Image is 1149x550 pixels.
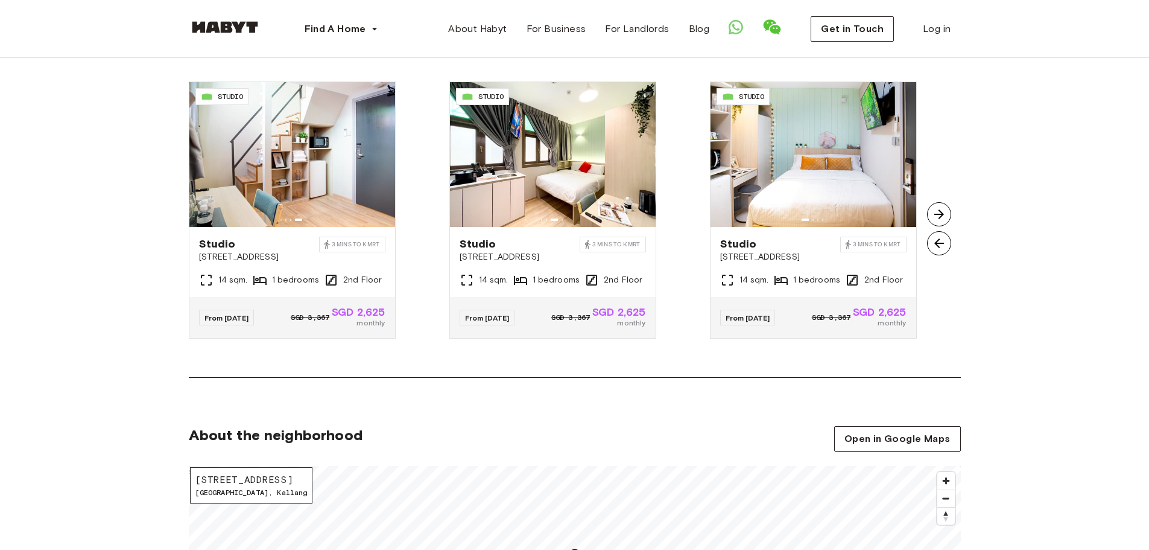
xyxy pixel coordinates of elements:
[533,274,580,286] span: 1 bedrooms
[592,240,640,249] p: 3 mins to K MRT
[343,274,382,286] span: 2nd Floor
[844,432,951,446] span: Open in Google Maps
[711,82,916,227] img: Image of the room
[551,312,590,323] span: SGD 3,367
[592,318,645,328] span: monthly
[604,274,642,286] span: 2nd Floor
[720,251,841,263] span: [STREET_ADDRESS]
[460,251,580,263] span: [STREET_ADDRESS]
[937,507,955,525] button: Reset bearing to north
[448,22,507,36] span: About Habyt
[460,237,580,251] span: Studio
[332,240,379,249] p: 3 mins to K MRT
[450,82,656,227] img: Image of the room
[853,240,901,249] p: 3 mins to K MRT
[679,17,720,41] a: Blog
[465,313,510,322] span: From [DATE]
[864,274,903,286] span: 2nd Floor
[332,307,385,318] span: SGD 2,625
[811,16,894,42] button: Get in Touch
[295,17,388,41] button: Find A Home
[853,307,906,318] span: SGD 2,625
[291,312,329,323] span: SGD 3,367
[305,22,366,36] span: Find A Home
[189,426,362,452] span: About the neighborhood
[853,318,906,328] span: monthly
[189,21,261,33] img: Habyt
[479,274,508,286] span: 14 sqm.
[793,274,841,286] span: 1 bedrooms
[218,91,244,102] span: STUDIO
[923,22,951,36] span: Log in
[821,22,884,36] span: Get in Touch
[729,20,743,39] a: Open WhatsApp
[199,251,320,263] span: [STREET_ADDRESS]
[739,274,769,286] span: 14 sqm.
[762,18,782,41] a: Show WeChat QR Code
[739,91,765,102] span: STUDIO
[937,490,955,507] span: Zoom out
[527,22,586,36] span: For Business
[195,473,308,487] span: [STREET_ADDRESS]
[937,490,955,507] button: Zoom out
[726,313,770,322] span: From [DATE]
[812,312,850,323] span: SGD 3,367
[450,82,656,338] a: STUDIOStudio[STREET_ADDRESS]3 mins to K MRT14 sqm.1 bedrooms2nd FloorFrom [DATE]SGD 3,367SGD 2,62...
[937,472,955,490] button: Zoom in
[272,274,320,286] span: 1 bedrooms
[478,91,504,102] span: STUDIO
[195,487,308,498] span: [GEOGRAPHIC_DATA] , Kallang
[720,237,841,251] span: Studio
[913,17,960,41] a: Log in
[199,237,320,251] span: Studio
[605,22,669,36] span: For Landlords
[332,318,385,328] span: monthly
[689,22,710,36] span: Blog
[218,274,248,286] span: 14 sqm.
[834,426,961,452] a: Open in Google Maps
[592,307,645,318] span: SGD 2,625
[189,82,395,338] a: STUDIOStudio[STREET_ADDRESS]3 mins to K MRT14 sqm.1 bedrooms2nd FloorFrom [DATE]SGD 3,367SGD 2,62...
[517,17,596,41] a: For Business
[204,313,249,322] span: From [DATE]
[595,17,679,41] a: For Landlords
[711,82,916,338] a: STUDIOImage of the roomStudio[STREET_ADDRESS]3 mins to K MRT14 sqm.1 bedrooms2nd FloorFrom [DATE]...
[438,17,516,41] a: About Habyt
[189,82,395,227] img: Image of the room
